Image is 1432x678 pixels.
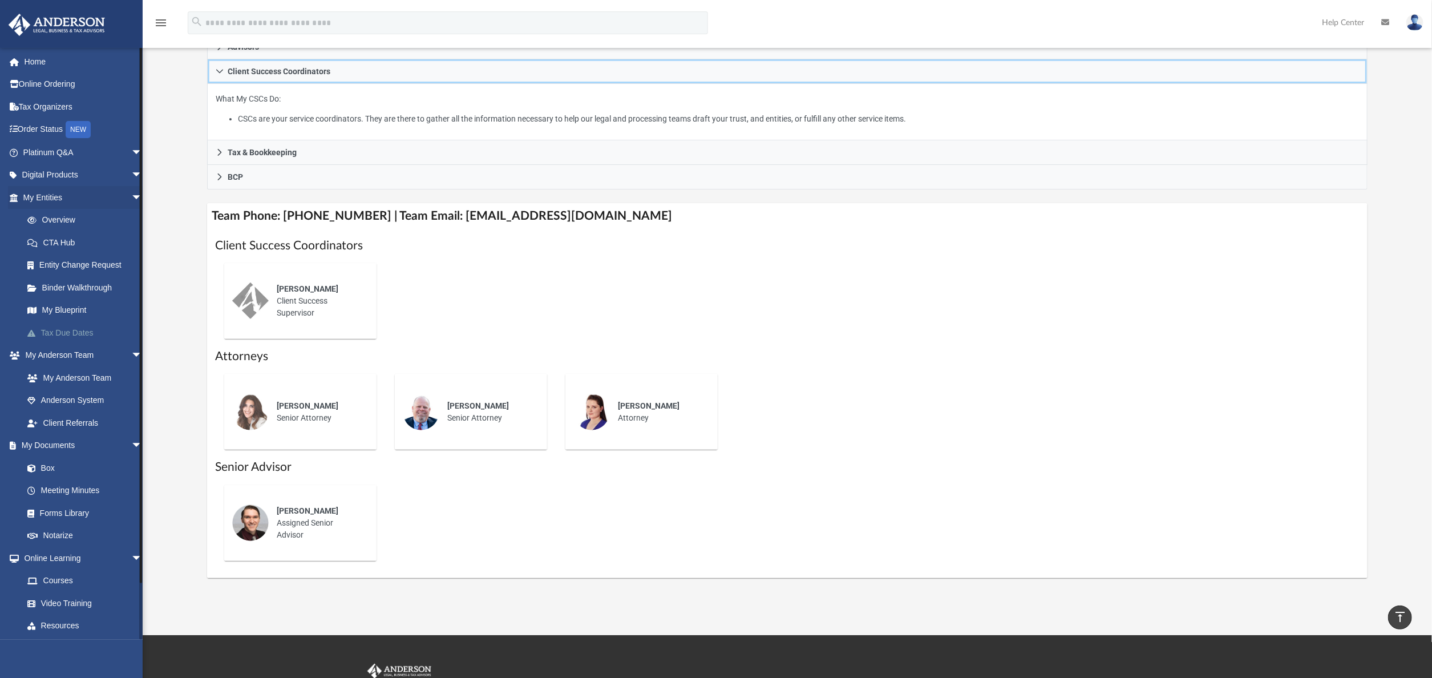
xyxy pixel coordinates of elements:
a: Tax & Bookkeeping [207,140,1368,165]
a: Entity Change Request [16,254,160,277]
a: CTA Hub [16,231,160,254]
span: arrow_drop_down [131,164,154,187]
span: arrow_drop_down [131,344,154,368]
a: Client Referrals [16,411,154,434]
img: Anderson Advisors Platinum Portal [5,14,108,36]
h1: Attorneys [215,348,1360,365]
a: Box [16,457,148,479]
span: arrow_drop_down [131,141,154,164]
a: My Blueprint [16,299,154,322]
a: Binder Walkthrough [16,276,160,299]
span: [PERSON_NAME] [447,401,509,410]
a: Notarize [16,524,154,547]
span: arrow_drop_down [131,434,154,458]
a: Online Ordering [8,73,160,96]
span: [PERSON_NAME] [277,401,338,410]
span: [PERSON_NAME] [277,284,338,293]
img: thumbnail [232,394,269,430]
a: My Anderson Teamarrow_drop_down [8,344,154,367]
a: Billingarrow_drop_down [8,637,160,660]
div: NEW [66,121,91,138]
span: Advisors [228,43,259,51]
a: Video Training [16,592,148,615]
a: Online Learningarrow_drop_down [8,547,154,570]
a: Meeting Minutes [16,479,154,502]
a: Digital Productsarrow_drop_down [8,164,160,187]
a: menu [154,22,168,30]
a: Overview [16,209,160,232]
div: Senior Attorney [269,392,369,432]
img: thumbnail [573,394,610,430]
span: [PERSON_NAME] [277,506,338,515]
a: Order StatusNEW [8,118,160,142]
div: Assigned Senior Advisor [269,497,369,549]
a: My Entitiesarrow_drop_down [8,186,160,209]
div: Client Success Supervisor [269,275,369,327]
span: arrow_drop_down [131,186,154,209]
img: thumbnail [403,394,439,430]
div: Client Success Coordinators [207,84,1368,140]
li: CSCs are your service coordinators. They are there to gather all the information necessary to hel... [238,112,1359,126]
span: arrow_drop_down [131,547,154,570]
span: [PERSON_NAME] [618,401,679,410]
a: BCP [207,165,1368,189]
i: vertical_align_top [1393,610,1407,624]
img: thumbnail [232,282,269,319]
i: search [191,15,203,28]
p: What My CSCs Do: [216,92,1359,126]
span: BCP [228,173,243,181]
span: Tax & Bookkeeping [228,148,297,156]
i: menu [154,16,168,30]
h4: Team Phone: [PHONE_NUMBER] | Team Email: [EMAIL_ADDRESS][DOMAIN_NAME] [207,203,1368,229]
img: thumbnail [232,505,269,541]
span: arrow_drop_down [131,637,154,660]
a: Client Success Coordinators [207,59,1368,84]
a: Forms Library [16,502,148,524]
a: Platinum Q&Aarrow_drop_down [8,141,160,164]
a: Tax Due Dates [16,321,160,344]
a: My Anderson Team [16,366,148,389]
h1: Client Success Coordinators [215,237,1360,254]
a: My Documentsarrow_drop_down [8,434,154,457]
a: Courses [16,570,154,592]
div: Senior Attorney [439,392,539,432]
h1: Senior Advisor [215,459,1360,475]
span: Client Success Coordinators [228,67,330,75]
a: Resources [16,615,154,637]
div: Attorney [610,392,710,432]
img: User Pic [1406,14,1423,31]
a: Home [8,50,160,73]
a: Tax Organizers [8,95,160,118]
a: Anderson System [16,389,154,412]
a: vertical_align_top [1388,606,1412,629]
